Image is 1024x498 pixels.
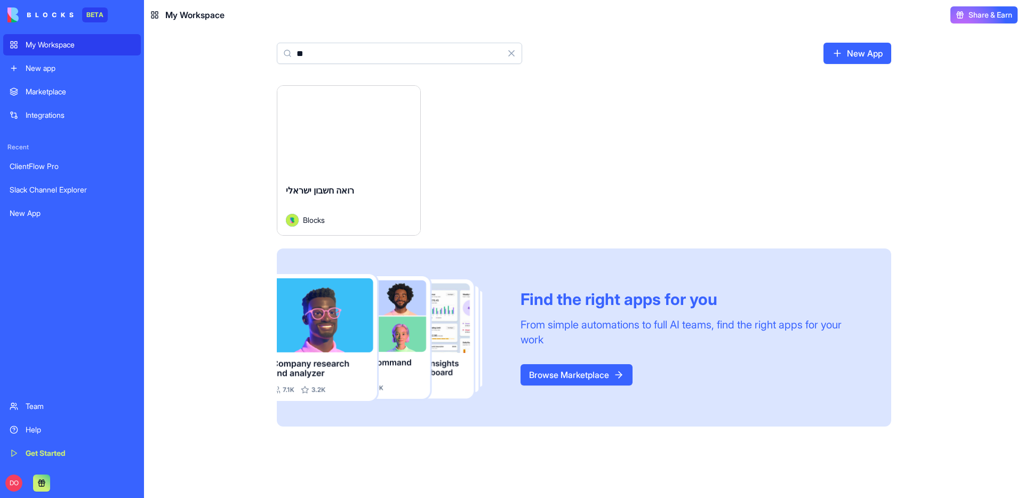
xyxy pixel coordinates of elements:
[3,105,141,126] a: Integrations
[26,39,134,50] div: My Workspace
[26,448,134,459] div: Get Started
[7,7,108,22] a: BETA
[7,7,74,22] img: logo
[26,424,134,435] div: Help
[5,475,22,492] span: DO
[3,156,141,177] a: ClientFlow Pro
[10,184,134,195] div: Slack Channel Explorer
[10,161,134,172] div: ClientFlow Pro
[521,317,866,347] div: From simple automations to full AI teams, find the right apps for your work
[969,10,1012,20] span: Share & Earn
[3,58,141,79] a: New app
[10,208,134,219] div: New App
[277,274,503,401] img: Frame_181_egmpey.png
[521,364,633,385] a: Browse Marketplace
[26,110,134,121] div: Integrations
[286,185,354,196] span: רואה חשבון ישראלי
[3,34,141,55] a: My Workspace
[3,396,141,417] a: Team
[286,214,299,227] img: Avatar
[3,443,141,464] a: Get Started
[303,214,325,226] span: Blocks
[26,86,134,97] div: Marketplace
[277,85,421,236] a: רואה חשבון ישראליAvatarBlocks
[3,143,141,151] span: Recent
[82,7,108,22] div: BETA
[3,203,141,224] a: New App
[26,63,134,74] div: New app
[3,179,141,200] a: Slack Channel Explorer
[3,81,141,102] a: Marketplace
[26,401,134,412] div: Team
[521,290,866,309] div: Find the right apps for you
[165,9,225,21] span: My Workspace
[3,419,141,440] a: Help
[823,43,891,64] a: New App
[950,6,1018,23] button: Share & Earn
